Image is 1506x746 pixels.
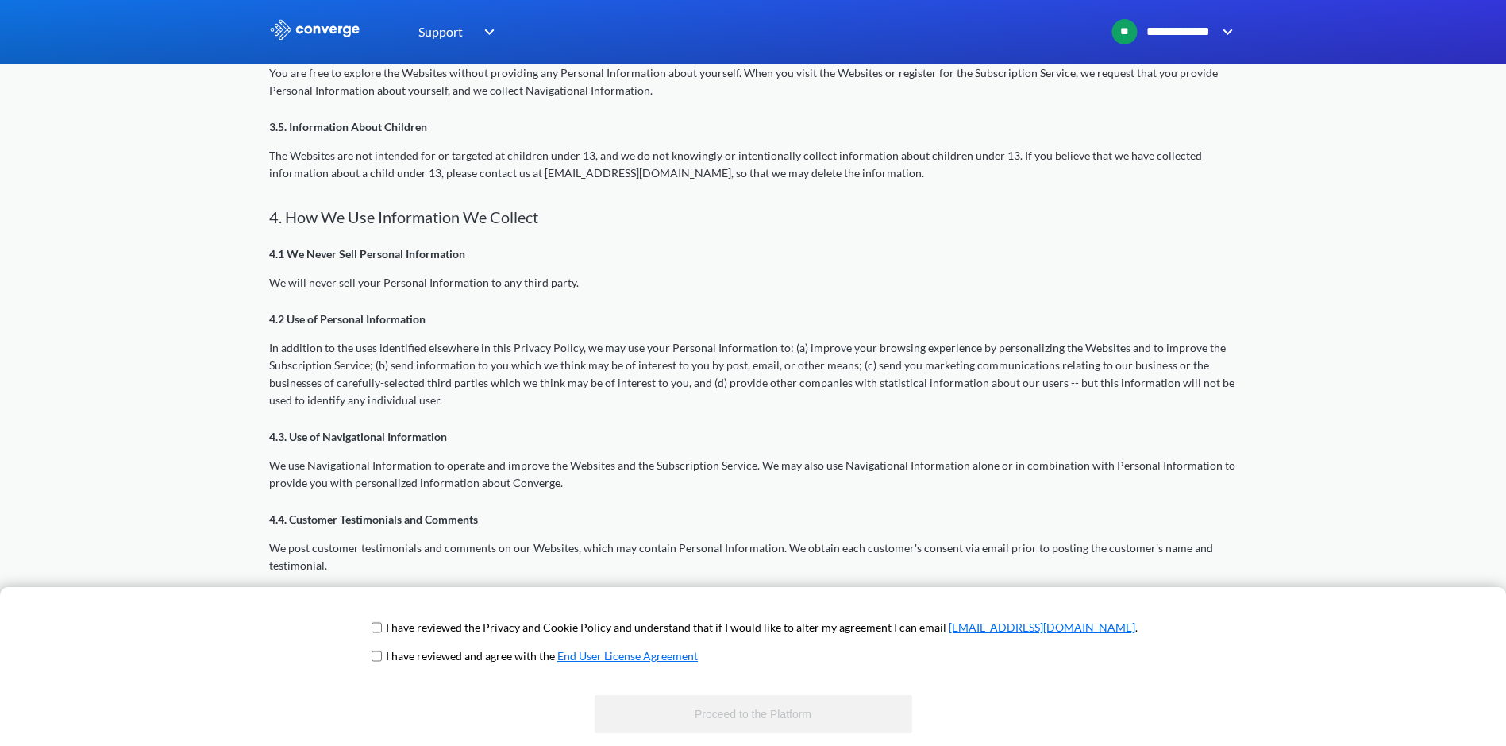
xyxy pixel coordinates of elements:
[418,21,463,41] span: Support
[269,245,1238,263] p: 4.1 We Never Sell Personal Information
[386,619,1138,636] p: I have reviewed the Privacy and Cookie Policy and understand that if I would like to alter my agr...
[474,22,499,41] img: downArrow.svg
[1212,22,1238,41] img: downArrow.svg
[949,620,1135,634] a: [EMAIL_ADDRESS][DOMAIN_NAME]
[557,649,698,663] a: End User License Agreement
[269,428,1238,446] p: 4.3. Use of Navigational Information
[269,147,1238,182] p: The Websites are not intended for or targeted at children under 13, and we do not knowingly or in...
[269,457,1238,492] p: We use Navigational Information to operate and improve the Websites and the Subscription Service....
[386,647,698,665] p: I have reviewed and agree with the
[269,339,1238,409] p: In addition to the uses identified elsewhere in this Privacy Policy, we may use your Personal Inf...
[269,64,1238,99] p: You are free to explore the Websites without providing any Personal Information about yourself. W...
[269,207,1238,226] h2: 4. How We Use Information We Collect
[269,539,1238,574] p: We post customer testimonials and comments on our Websites, which may contain Personal Informatio...
[269,274,1238,292] p: We will never sell your Personal Information to any third party.
[269,311,1238,328] p: 4.2 Use of Personal Information
[269,118,1238,136] p: 3.5. Information About Children
[269,19,361,40] img: logo_ewhite.svg
[269,511,1238,528] p: 4.4. Customer Testimonials and Comments
[595,695,912,733] button: Proceed to the Platform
